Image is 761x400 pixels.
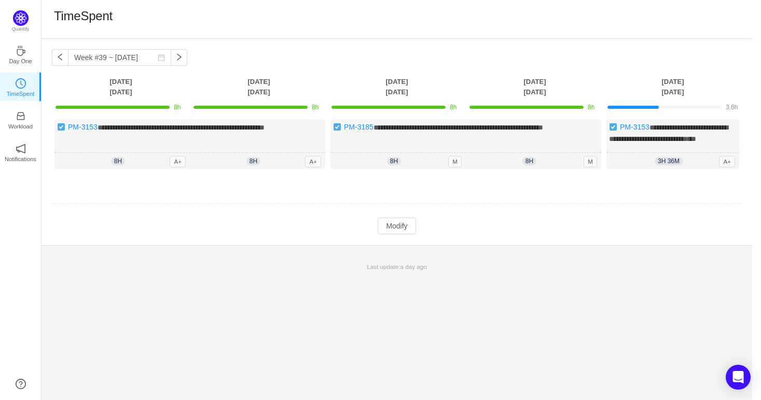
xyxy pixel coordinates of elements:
p: Notifications [5,154,36,164]
span: Last update: [367,263,426,270]
img: 10738 [57,123,65,131]
button: icon: left [52,49,68,66]
i: icon: clock-circle [16,78,26,89]
i: icon: coffee [16,46,26,56]
h1: TimeSpent [54,8,113,24]
span: 3.6h [726,104,738,111]
i: icon: calendar [158,54,165,61]
input: Select a week [68,49,171,66]
a: PM-3153 [68,123,98,131]
span: A+ [719,156,735,167]
th: [DATE] [DATE] [328,76,466,97]
th: [DATE] [DATE] [466,76,604,97]
p: Workload [8,122,33,131]
img: Quantify [13,10,29,26]
a: icon: notificationNotifications [16,147,26,157]
a: icon: inboxWorkload [16,114,26,124]
span: 8h [387,157,401,165]
button: Modify [378,218,416,234]
span: 3h 36m [655,157,683,165]
a: icon: coffeeDay One [16,49,26,59]
span: 8h [450,104,456,111]
a: icon: clock-circleTimeSpent [16,81,26,92]
span: M [584,156,597,167]
a: icon: question-circle [16,379,26,389]
th: [DATE] [DATE] [604,76,742,97]
p: Quantify [12,26,30,33]
i: icon: inbox [16,111,26,121]
span: 8h [174,104,181,111]
div: Open Intercom Messenger [726,365,751,390]
th: [DATE] [DATE] [190,76,328,97]
th: [DATE] [DATE] [52,76,190,97]
span: 8h [312,104,319,111]
img: 10738 [333,123,341,131]
span: 8h [246,157,260,165]
span: 8h [588,104,594,111]
i: icon: notification [16,144,26,154]
p: TimeSpent [7,89,35,98]
span: 8h [522,157,536,165]
span: a day ago [400,263,426,270]
span: M [448,156,462,167]
span: A+ [305,156,321,167]
span: 8h [111,157,125,165]
a: PM-3153 [620,123,649,131]
span: A+ [170,156,186,167]
img: 10738 [609,123,617,131]
button: icon: right [171,49,187,66]
p: Day One [9,56,32,66]
a: PM-3185 [344,123,373,131]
